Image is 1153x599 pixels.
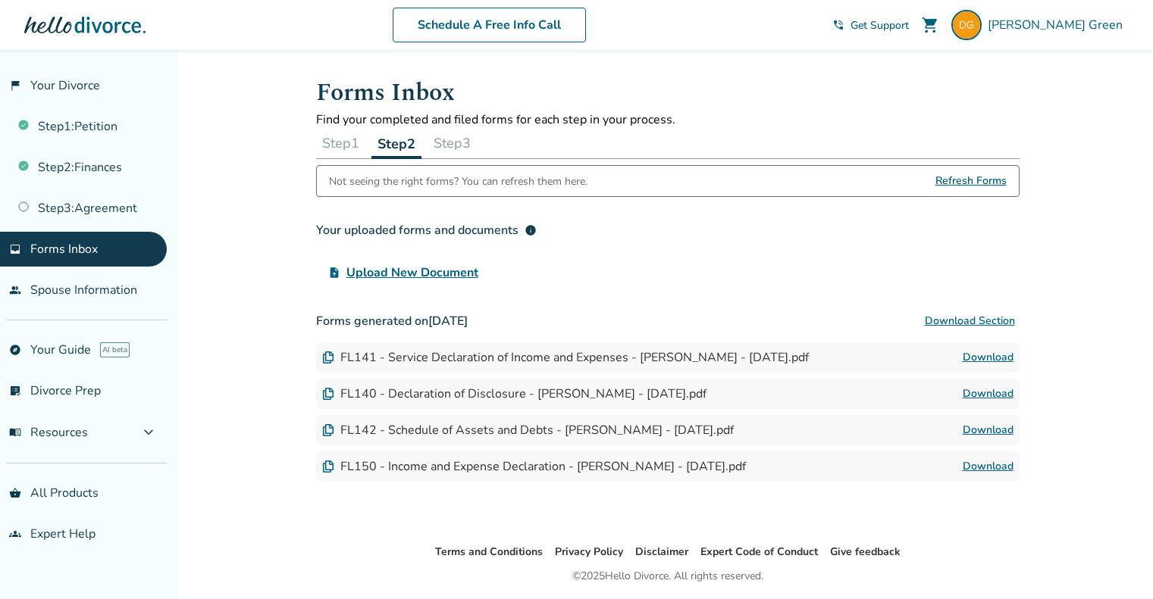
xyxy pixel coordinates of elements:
[963,348,1014,367] a: Download
[851,18,909,33] span: Get Support
[316,306,1020,336] h3: Forms generated on [DATE]
[988,17,1129,33] span: [PERSON_NAME] Green
[963,457,1014,476] a: Download
[9,344,21,356] span: explore
[393,8,586,42] a: Schedule A Free Info Call
[921,16,939,34] span: shopping_cart
[139,423,158,441] span: expand_more
[9,426,21,438] span: menu_book
[322,458,746,475] div: FL150 - Income and Expense Declaration - [PERSON_NAME] - [DATE].pdf
[963,421,1014,439] a: Download
[322,385,707,402] div: FL140 - Declaration of Disclosure - [PERSON_NAME] - [DATE].pdf
[572,567,763,585] div: © 2025 Hello Divorce. All rights reserved.
[428,128,477,158] button: Step3
[30,241,98,257] span: Forms Inbox
[9,80,21,92] span: flag_2
[832,18,909,33] a: phone_in_talkGet Support
[832,19,844,31] span: phone_in_talk
[316,128,365,158] button: Step1
[346,264,478,282] span: Upload New Document
[920,306,1020,336] button: Download Section
[100,342,130,357] span: AI beta
[316,221,537,239] div: Your uploaded forms and documents
[322,422,734,438] div: FL142 - Schedule of Assets and Debts - [PERSON_NAME] - [DATE].pdf
[635,543,688,561] li: Disclaimer
[9,487,21,499] span: shopping_basket
[9,385,21,397] span: list_alt_check
[316,74,1020,111] h1: Forms Inbox
[329,166,587,196] div: Not seeing the right forms? You can refresh them here.
[322,349,809,366] div: FL141 - Service Declaration of Income and Expenses - [PERSON_NAME] - [DATE].pdf
[9,284,21,296] span: people
[935,166,1007,196] span: Refresh Forms
[9,528,21,540] span: groups
[700,544,818,559] a: Expert Code of Conduct
[951,10,982,40] img: hellodangreen@gmail.com
[525,224,537,236] span: info
[830,543,901,561] li: Give feedback
[322,388,334,400] img: Document
[963,385,1014,403] a: Download
[328,267,340,279] span: upload_file
[1077,526,1153,599] iframe: Chat Widget
[9,424,88,441] span: Resources
[435,544,543,559] a: Terms and Conditions
[316,111,1020,128] p: Find your completed and filed forms for each step in your process.
[322,351,334,363] img: Document
[9,243,21,255] span: inbox
[322,424,334,436] img: Document
[555,544,623,559] a: Privacy Policy
[371,128,421,159] button: Step2
[322,460,334,473] img: Document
